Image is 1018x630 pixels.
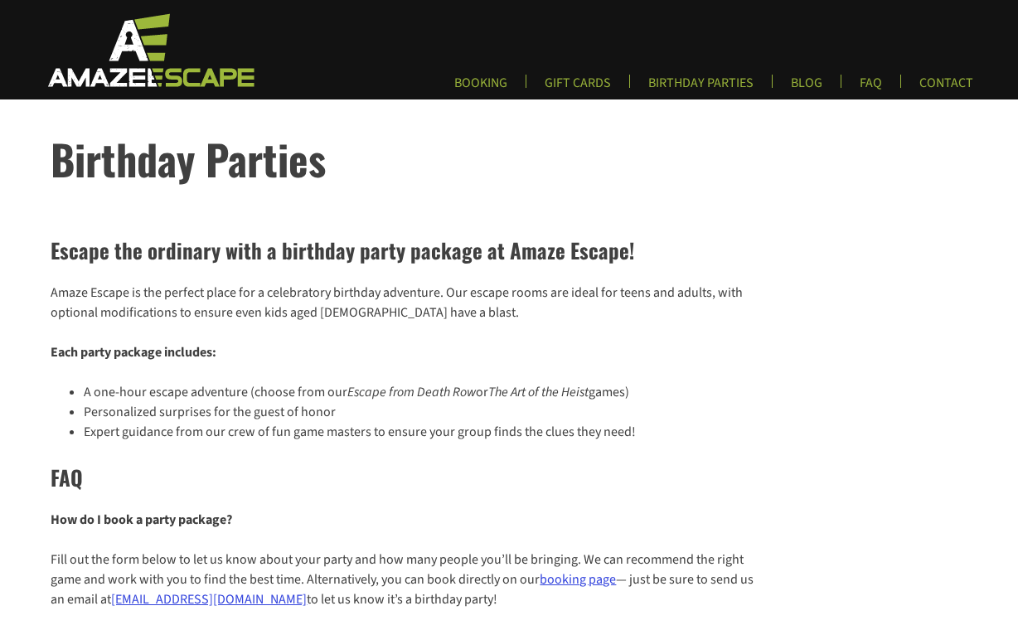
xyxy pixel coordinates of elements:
a: BIRTHDAY PARTIES [635,75,767,102]
em: Escape from Death Row [347,383,476,401]
a: BOOKING [441,75,521,102]
a: booking page [540,570,616,589]
li: Expert guidance from our crew of fun game masters to ensure your group finds the clues they need! [84,422,763,442]
h2: FAQ [51,462,763,493]
em: The Art of the Heist [488,383,589,401]
p: Fill out the form below to let us know about your party and how many people you’ll be bringing. W... [51,550,763,609]
a: BLOG [778,75,836,102]
a: CONTACT [906,75,986,102]
a: FAQ [846,75,895,102]
strong: Each party package includes: [51,343,216,361]
a: GIFT CARDS [531,75,624,102]
h2: Escape the ordinary with a birthday party package at Amaze Escape! [51,235,763,266]
strong: How do I book a party package? [51,511,232,529]
h1: Birthday Parties [51,128,1018,190]
img: Escape Room Game in Boston Area [27,12,272,88]
li: Personalized surprises for the guest of honor [84,402,763,422]
p: Amaze Escape is the perfect place for a celebratory birthday adventure. Our escape rooms are idea... [51,283,763,322]
li: A one-hour escape adventure (choose from our or games) [84,382,763,402]
a: [EMAIL_ADDRESS][DOMAIN_NAME] [111,590,307,608]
